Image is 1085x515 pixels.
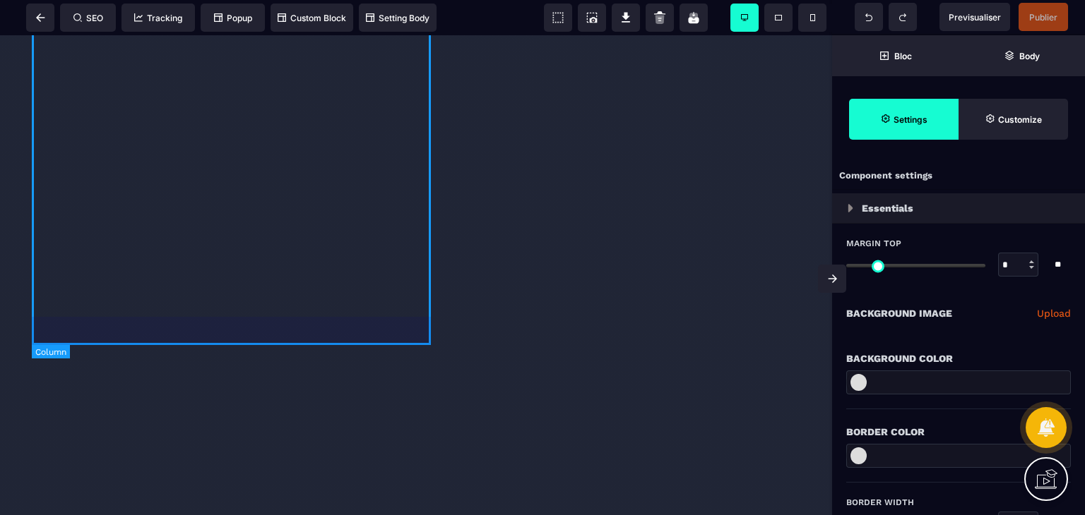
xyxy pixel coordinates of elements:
[998,114,1042,125] strong: Customize
[894,51,912,61] strong: Bloc
[959,99,1068,140] span: Open Style Manager
[214,13,252,23] span: Popup
[846,305,952,322] p: Background Image
[1019,51,1040,61] strong: Body
[134,13,182,23] span: Tracking
[849,99,959,140] span: Settings
[832,35,959,76] span: Open Blocks
[949,12,1001,23] span: Previsualiser
[939,3,1010,31] span: Preview
[1029,12,1057,23] span: Publier
[894,114,927,125] strong: Settings
[832,162,1085,190] div: Component settings
[846,350,1071,367] div: Background Color
[278,13,346,23] span: Custom Block
[846,238,901,249] span: Margin Top
[1037,305,1071,322] a: Upload
[366,13,429,23] span: Setting Body
[846,497,914,508] span: Border Width
[848,204,853,212] img: loading
[578,4,606,32] span: Screenshot
[73,13,103,23] span: SEO
[862,200,913,217] p: Essentials
[959,35,1085,76] span: Open Layer Manager
[544,4,572,32] span: View components
[846,423,1071,440] div: Border Color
